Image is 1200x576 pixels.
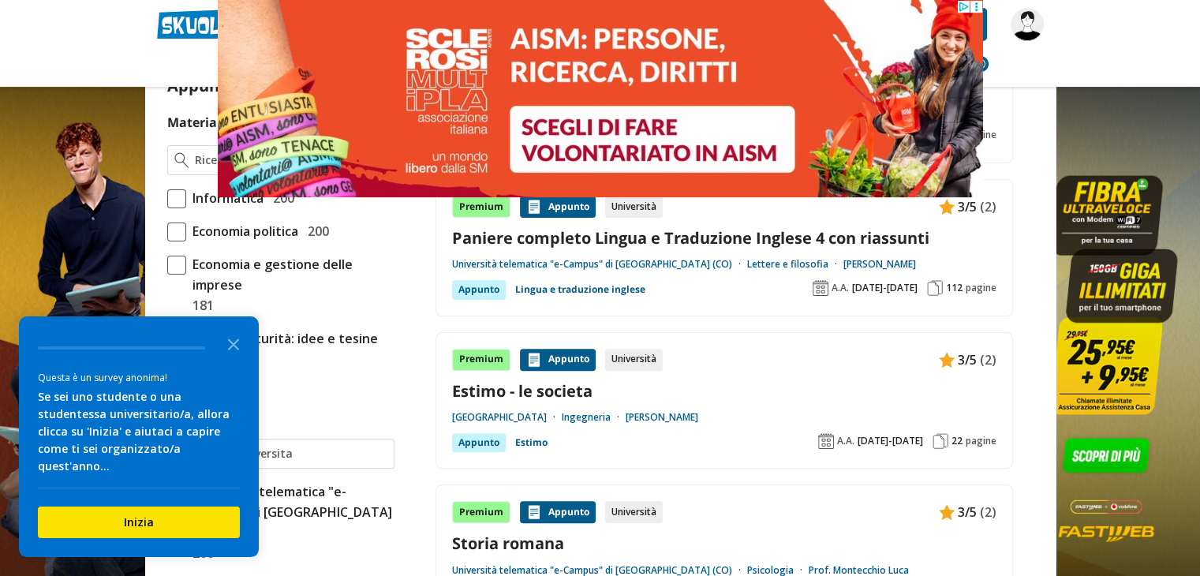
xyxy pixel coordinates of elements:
[218,327,249,359] button: Close the survey
[520,196,596,218] div: Appunto
[951,435,963,447] span: 22
[980,502,996,522] span: (2)
[946,282,963,294] span: 112
[452,349,510,371] div: Premium
[966,435,996,447] span: pagine
[452,433,506,452] div: Appunto
[186,221,298,241] span: Economia politica
[38,370,240,385] div: Questa è un survey anonima!
[832,282,849,294] span: A.A.
[38,507,240,538] button: Inizia
[747,258,843,271] a: Lettere e filosofia
[818,433,834,449] img: Anno accademico
[167,114,272,131] label: Materia o esame
[927,280,943,296] img: Pagine
[520,501,596,523] div: Appunto
[933,433,948,449] img: Pagine
[980,350,996,370] span: (2)
[939,504,955,520] img: Appunti contenuto
[452,380,996,402] a: Estimo - le societa
[1011,8,1044,41] img: elecappe67
[195,446,387,462] input: Ricerca universita
[980,196,996,217] span: (2)
[186,295,214,316] span: 181
[858,435,923,447] span: [DATE]-[DATE]
[186,481,394,543] span: Università telematica "e-Campus" di [GEOGRAPHIC_DATA] (CO)
[515,280,645,299] a: Lingua e traduzione inglese
[520,349,596,371] div: Appunto
[843,258,916,271] a: [PERSON_NAME]
[526,504,542,520] img: Appunti contenuto
[195,152,387,168] input: Ricerca materia o esame
[852,282,918,294] span: [DATE]-[DATE]
[837,435,854,447] span: A.A.
[966,282,996,294] span: pagine
[174,152,189,168] img: Ricerca materia o esame
[186,328,394,369] span: Tesina maturità: idee e tesine svolte
[526,199,542,215] img: Appunti contenuto
[452,196,510,218] div: Premium
[452,258,747,271] a: Università telematica "e-Campus" di [GEOGRAPHIC_DATA] (CO)
[452,501,510,523] div: Premium
[626,411,698,424] a: [PERSON_NAME]
[515,433,548,452] a: Estimo
[605,349,663,371] div: Università
[939,199,955,215] img: Appunti contenuto
[452,533,996,554] a: Storia romana
[267,188,294,208] span: 200
[939,352,955,368] img: Appunti contenuto
[958,502,977,522] span: 3/5
[452,227,996,249] a: Paniere completo Lingua e Traduzione Inglese 4 con riassunti
[958,196,977,217] span: 3/5
[526,352,542,368] img: Appunti contenuto
[605,196,663,218] div: Università
[186,188,264,208] span: Informatica
[186,254,394,295] span: Economia e gestione delle imprese
[813,280,828,296] img: Anno accademico
[301,221,329,241] span: 200
[958,350,977,370] span: 3/5
[605,501,663,523] div: Università
[452,280,506,299] div: Appunto
[562,411,626,424] a: Ingegneria
[19,316,259,557] div: Survey
[38,388,240,475] div: Se sei uno studente o una studentessa universitario/a, allora clicca su 'Inizia' e aiutaci a capi...
[452,411,562,424] a: [GEOGRAPHIC_DATA]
